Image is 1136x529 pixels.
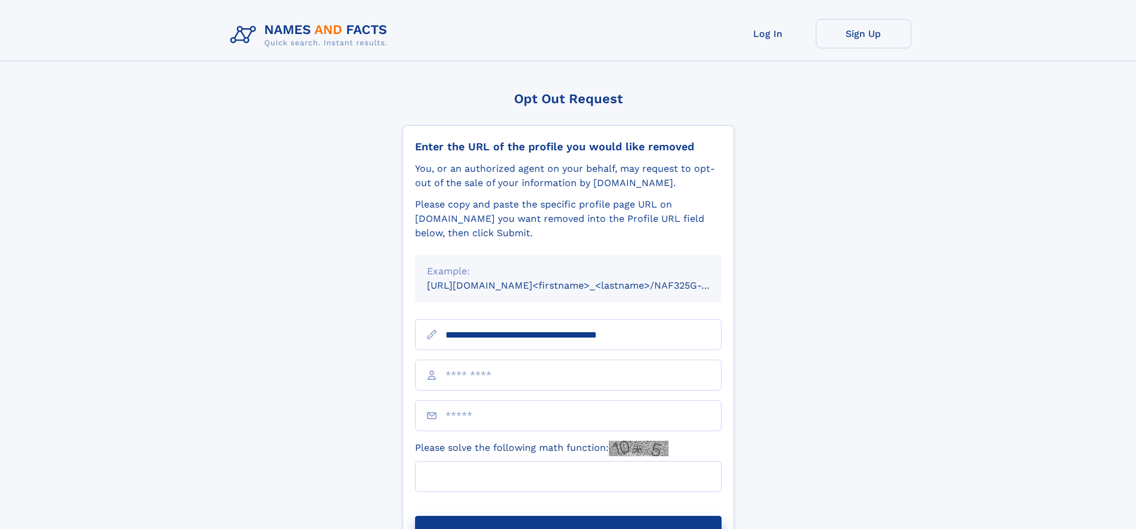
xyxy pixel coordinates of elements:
div: Example: [427,264,710,279]
img: Logo Names and Facts [225,19,397,51]
small: [URL][DOMAIN_NAME]<firstname>_<lastname>/NAF325G-xxxxxxxx [427,280,744,291]
label: Please solve the following math function: [415,441,668,456]
a: Sign Up [816,19,911,48]
div: You, or an authorized agent on your behalf, may request to opt-out of the sale of your informatio... [415,162,722,190]
div: Please copy and paste the specific profile page URL on [DOMAIN_NAME] you want removed into the Pr... [415,197,722,240]
div: Opt Out Request [403,91,734,106]
div: Enter the URL of the profile you would like removed [415,140,722,153]
a: Log In [720,19,816,48]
